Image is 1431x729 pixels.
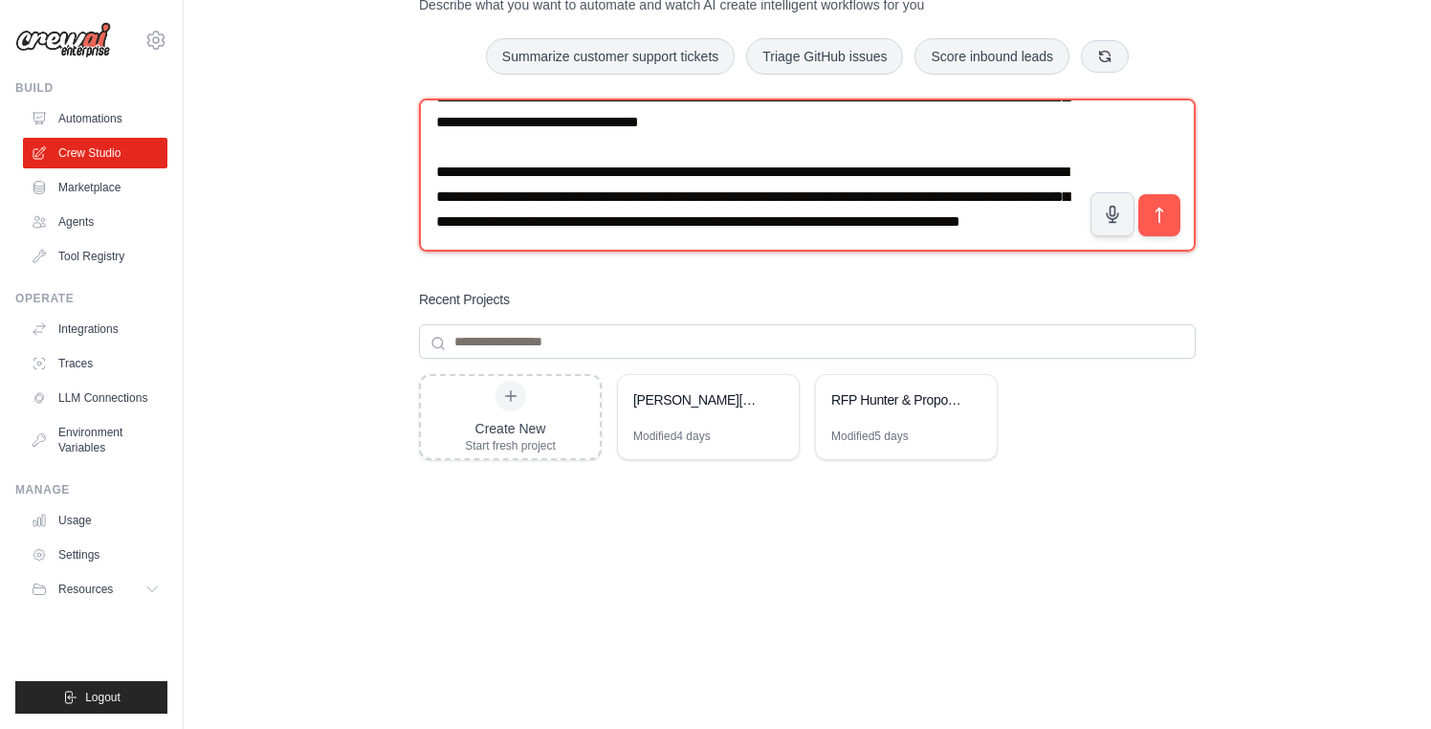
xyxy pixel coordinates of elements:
[58,582,113,597] span: Resources
[23,241,167,272] a: Tool Registry
[633,429,711,444] div: Modified 4 days
[15,80,167,96] div: Build
[23,314,167,344] a: Integrations
[1081,40,1129,73] button: Get new suggestions
[23,574,167,605] button: Resources
[831,390,962,409] div: RFP Hunter & Proposal Generator
[23,348,167,379] a: Traces
[23,505,167,536] a: Usage
[419,290,510,309] h3: Recent Projects
[23,103,167,134] a: Automations
[23,540,167,570] a: Settings
[465,438,556,453] div: Start fresh project
[15,482,167,497] div: Manage
[831,429,909,444] div: Modified 5 days
[15,681,167,714] button: Logout
[23,207,167,237] a: Agents
[85,690,121,705] span: Logout
[746,38,903,75] button: Triage GitHub issues
[23,417,167,463] a: Environment Variables
[486,38,735,75] button: Summarize customer support tickets
[15,291,167,306] div: Operate
[1090,192,1134,236] button: Click to speak your automation idea
[465,419,556,438] div: Create New
[1335,637,1431,729] iframe: Chat Widget
[23,172,167,203] a: Marketplace
[15,22,111,58] img: Logo
[914,38,1069,75] button: Score inbound leads
[23,383,167,413] a: LLM Connections
[23,138,167,168] a: Crew Studio
[633,390,764,409] div: [PERSON_NAME][DOMAIN_NAME] AI Insurance Chatbot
